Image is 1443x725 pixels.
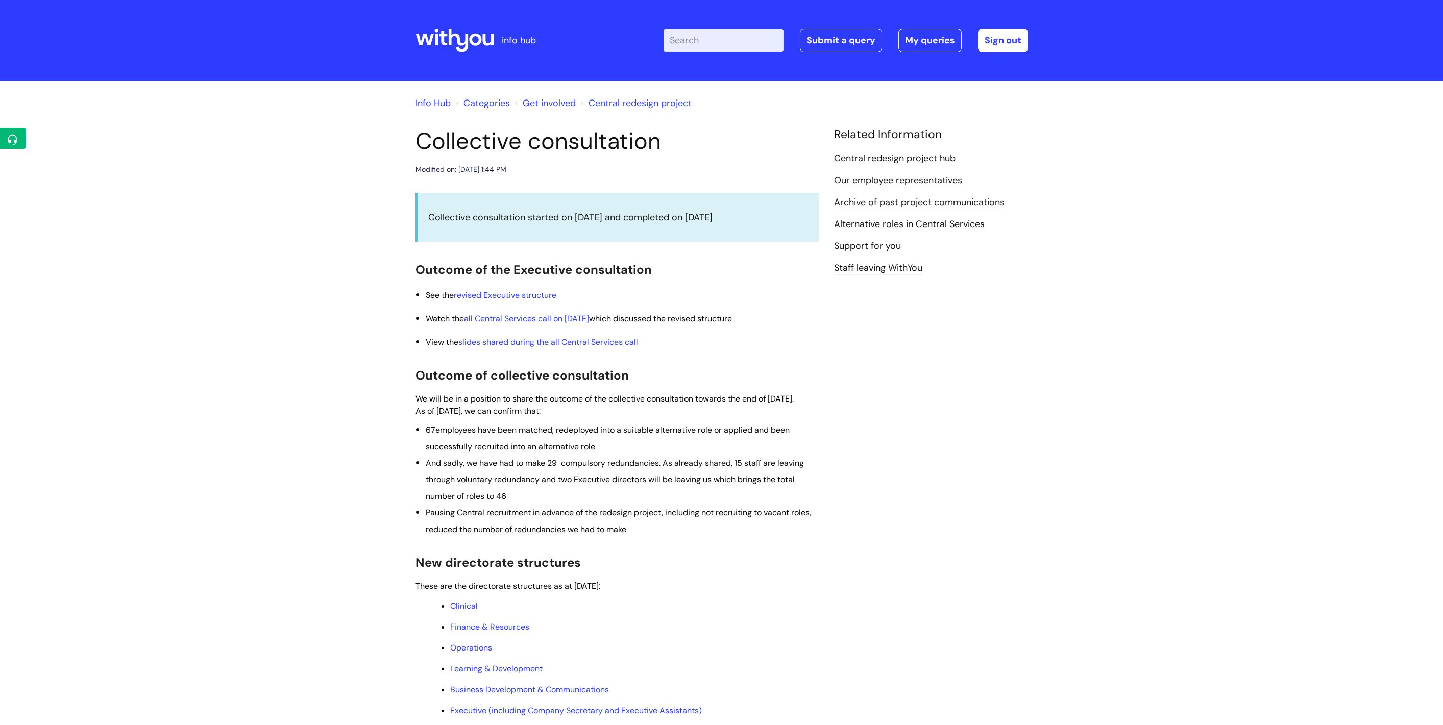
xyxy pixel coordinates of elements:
[426,313,732,324] span: Watch the which discussed the revised structure
[450,705,702,716] a: Executive (including Company Secretary and Executive Assistants)
[415,128,819,155] h1: Collective consultation
[450,684,609,695] a: Business Development & Communications
[415,367,629,383] span: Outcome of collective consultation
[426,290,556,301] span: See the
[450,642,492,653] a: Operations
[589,97,692,109] a: Central redesign project
[664,29,784,52] input: Search
[415,581,600,591] span: These are the directorate structures as at [DATE]:
[834,128,1028,142] h4: Related Information
[978,29,1028,52] a: Sign out
[523,97,576,109] a: Get involved
[834,152,956,165] a: Central redesign project hub
[898,29,962,52] a: My queries
[834,174,962,187] a: Our employee representatives
[450,601,478,611] a: Clinical
[428,209,809,226] p: Collective consultation started on [DATE] and completed on [DATE]
[834,262,922,275] a: Staff leaving WithYou
[450,621,529,632] a: Finance & Resources
[578,95,692,111] li: Central redesign project
[454,290,556,301] a: revised Executive structure
[800,29,882,52] a: Submit a query
[450,663,543,674] a: Learning & Development
[502,32,536,48] p: info hub
[415,406,541,416] span: As of [DATE], we can confirm that:
[415,555,581,570] span: New directorate structures
[415,262,652,278] span: Outcome of the Executive consultation
[426,507,811,534] span: Pausing Central recruitment in advance of the redesign project, including not recruiting to vacan...
[426,424,435,435] span: 67
[415,97,451,109] a: Info Hub
[834,240,901,253] a: Support for you
[834,196,1005,209] a: Archive of past project communications
[415,163,506,176] div: Modified on: [DATE] 1:44 PM
[426,458,804,502] span: And sadly, we have had to make 29 compulsory redundancies. As already shared, 15 staff are leavin...
[415,393,794,404] span: We will be in a position to share the outcome of the collective consultation towards the end of [...
[664,29,1028,52] div: | -
[426,424,790,452] span: employees have been matched, redeployed into a suitable alternative role or applied and been succ...
[458,337,638,347] a: slides shared during the all Central Services call
[512,95,576,111] li: Get involved
[834,218,985,231] a: Alternative roles in Central Services
[464,313,589,324] a: all Central Services call on [DATE]
[453,95,510,111] li: Solution home
[463,97,510,109] a: Categories
[426,337,638,347] span: View the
